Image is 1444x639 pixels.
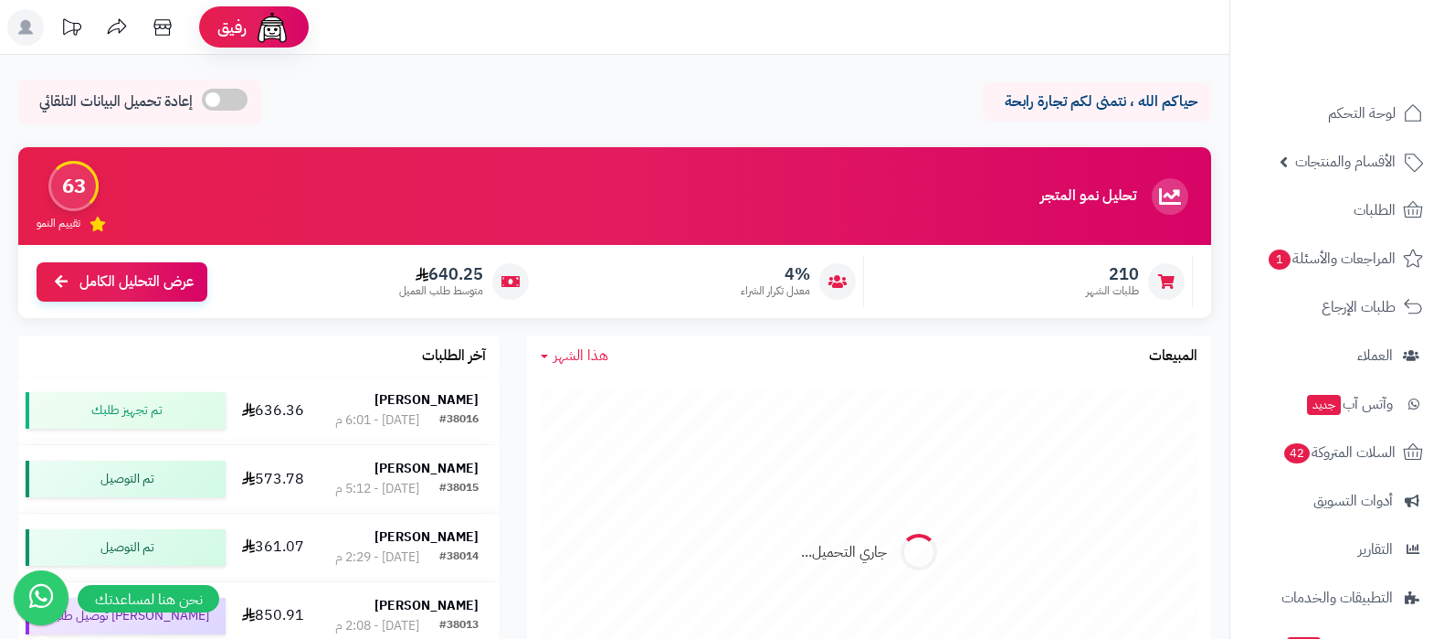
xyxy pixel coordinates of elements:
span: 640.25 [399,264,483,284]
span: رفيق [217,16,247,38]
div: #38014 [439,548,479,567]
span: السلات المتروكة [1282,440,1396,465]
a: وآتس آبجديد [1241,382,1433,426]
td: 573.78 [233,445,315,513]
p: حياكم الله ، نتمنى لكم تجارة رابحة [996,91,1197,112]
a: التقارير [1241,527,1433,571]
div: [DATE] - 5:12 م [335,480,419,498]
div: #38016 [439,411,479,430]
span: إعادة تحميل البيانات التلقائي [39,91,193,112]
span: وآتس آب [1305,391,1393,417]
h3: تحليل نمو المتجر [1040,188,1136,205]
strong: [PERSON_NAME] [374,459,479,478]
a: العملاء [1241,334,1433,378]
span: معدل تكرار الشراء [741,283,810,299]
img: ai-face.png [254,9,290,46]
div: تم تجهيز طلبك [26,392,226,429]
span: طلبات الشهر [1086,283,1139,299]
span: التطبيقات والخدمات [1281,585,1393,611]
span: تقييم النمو [37,216,80,231]
a: لوحة التحكم [1241,91,1433,135]
span: الأقسام والمنتجات [1295,149,1396,175]
strong: [PERSON_NAME] [374,596,479,615]
span: الطلبات [1354,197,1396,223]
a: عرض التحليل الكامل [37,262,207,302]
td: 636.36 [233,377,315,444]
span: 210 [1086,264,1139,284]
span: 1 [1269,250,1291,270]
td: 361.07 [233,514,315,581]
div: [DATE] - 6:01 م [335,411,419,430]
a: المراجعات والأسئلة1 [1241,237,1433,281]
a: الطلبات [1241,188,1433,232]
div: جاري التحميل... [801,542,887,563]
a: أدوات التسويق [1241,479,1433,523]
h3: آخر الطلبات [422,348,486,365]
div: [PERSON_NAME] توصيل طلبك [26,598,226,634]
span: طلبات الإرجاع [1322,294,1396,320]
a: تحديثات المنصة [48,9,94,50]
div: [DATE] - 2:08 م [335,617,419,635]
a: هذا الشهر [541,346,608,367]
h3: المبيعات [1149,348,1197,365]
strong: [PERSON_NAME] [374,390,479,410]
span: العملاء [1357,343,1393,368]
span: جديد [1307,395,1341,415]
span: أدوات التسويق [1313,488,1393,514]
span: التقارير [1358,537,1393,562]
div: #38015 [439,480,479,498]
div: #38013 [439,617,479,635]
div: تم التوصيل [26,529,226,566]
img: logo-2.png [1320,45,1427,83]
span: 4% [741,264,810,284]
span: هذا الشهر [553,345,608,367]
span: عرض التحليل الكامل [79,272,194,293]
span: متوسط طلب العميل [399,283,483,299]
a: طلبات الإرجاع [1241,285,1433,329]
div: [DATE] - 2:29 م [335,548,419,567]
a: التطبيقات والخدمات [1241,576,1433,620]
span: المراجعات والأسئلة [1267,246,1396,272]
div: تم التوصيل [26,461,226,497]
span: 42 [1284,443,1310,463]
strong: [PERSON_NAME] [374,527,479,547]
span: لوحة التحكم [1328,101,1396,126]
a: السلات المتروكة42 [1241,431,1433,474]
